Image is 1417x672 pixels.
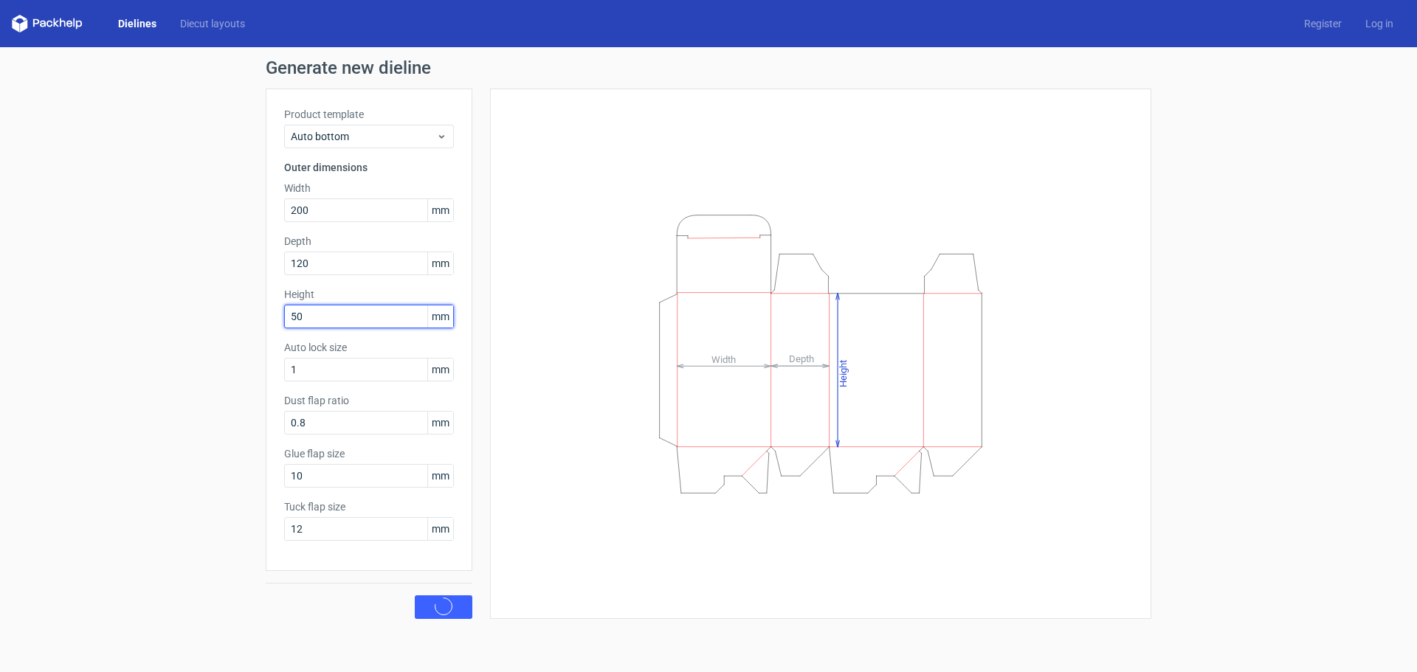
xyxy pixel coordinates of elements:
[838,359,849,387] tspan: Height
[284,340,454,355] label: Auto lock size
[284,234,454,249] label: Depth
[1292,16,1354,31] a: Register
[284,287,454,302] label: Height
[427,412,453,434] span: mm
[284,446,454,461] label: Glue flap size
[427,305,453,328] span: mm
[789,353,814,364] tspan: Depth
[291,129,436,144] span: Auto bottom
[284,499,454,514] label: Tuck flap size
[427,518,453,540] span: mm
[284,107,454,122] label: Product template
[1354,16,1405,31] a: Log in
[427,199,453,221] span: mm
[284,393,454,408] label: Dust flap ratio
[427,252,453,274] span: mm
[711,353,736,364] tspan: Width
[168,16,257,31] a: Diecut layouts
[284,181,454,195] label: Width
[106,16,168,31] a: Dielines
[427,465,453,487] span: mm
[266,59,1151,77] h1: Generate new dieline
[284,160,454,175] h3: Outer dimensions
[427,358,453,381] span: mm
